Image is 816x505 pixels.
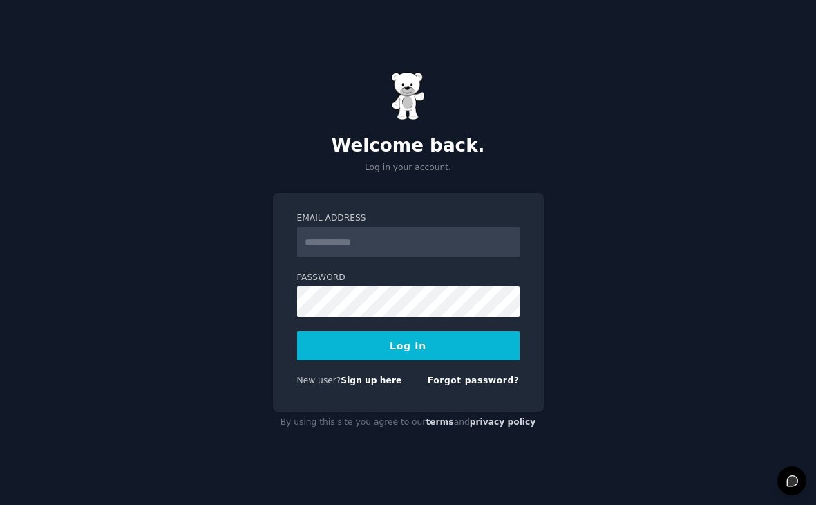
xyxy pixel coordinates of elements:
[273,162,544,174] p: Log in your account.
[428,376,520,385] a: Forgot password?
[426,417,453,427] a: terms
[341,376,401,385] a: Sign up here
[297,212,520,225] label: Email Address
[297,272,520,284] label: Password
[470,417,536,427] a: privacy policy
[297,376,341,385] span: New user?
[273,135,544,157] h2: Welcome back.
[273,412,544,434] div: By using this site you agree to our and
[297,331,520,360] button: Log In
[391,72,426,120] img: Gummy Bear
